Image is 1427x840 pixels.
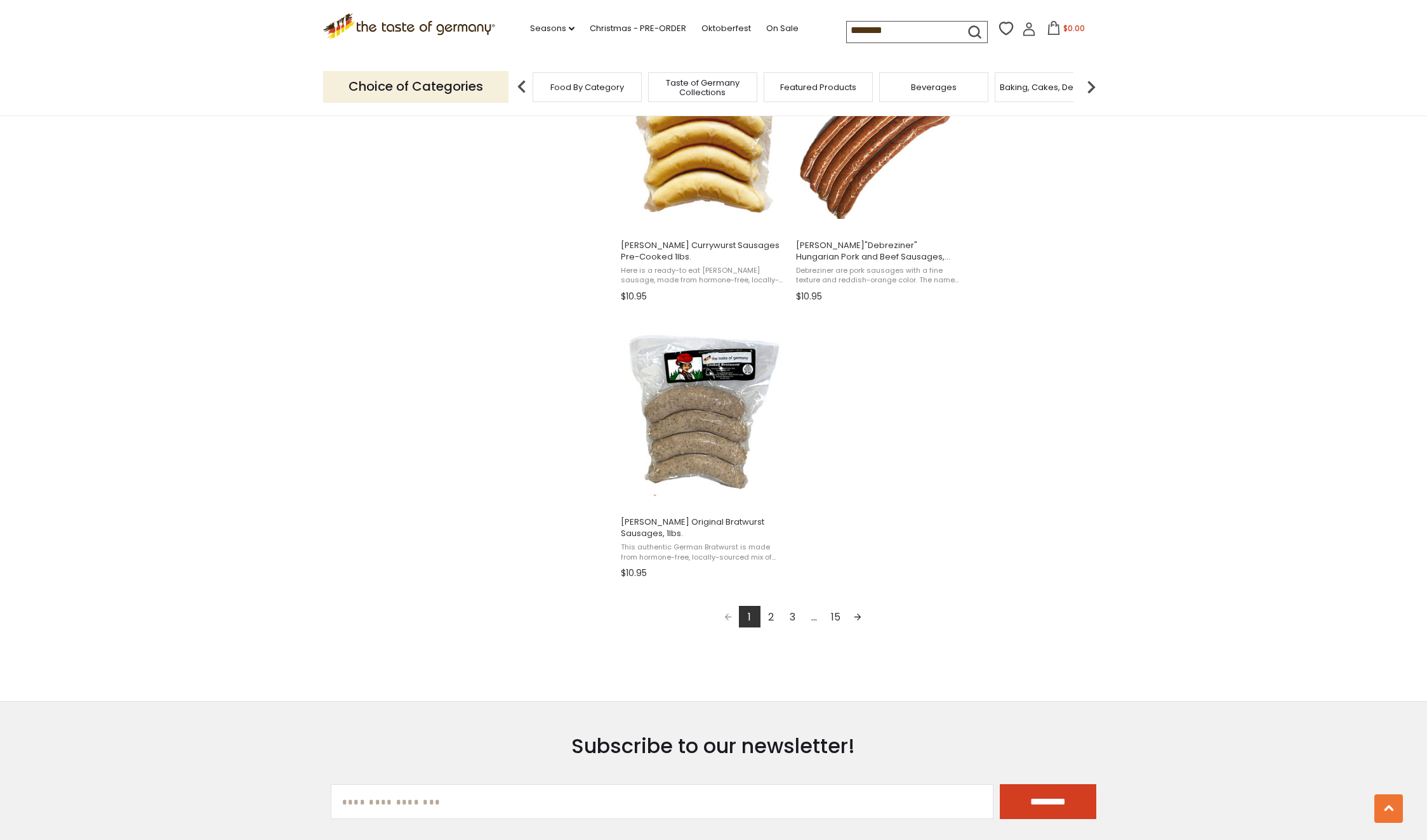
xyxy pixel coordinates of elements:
[1000,82,1098,92] a: Baking, Cakes, Desserts
[766,22,799,36] a: On Sale
[619,40,787,306] a: Binkert's Currywurst Sausages Pre-Cooked 1lbs.
[796,240,960,263] span: [PERSON_NAME]"Debreziner" Hungarian Pork and Beef Sausages, 1lbs.
[331,733,1096,759] h3: Subscribe to our newsletter!
[619,51,787,219] img: Binkert's Currywurst Sausages Pre-Cooked 1lbs.
[760,606,782,627] a: 2
[621,240,785,263] span: [PERSON_NAME] Currywurst Sausages Pre-Cooked 1lbs.
[796,290,822,303] span: $10.95
[782,606,804,627] a: 3
[847,606,868,627] a: Next page
[619,317,787,583] a: Binkert’s Original Bratwurst Sausages, 1lbs.
[804,606,825,627] span: ...
[796,266,960,285] span: Debreziner are pork sausages with a fine texture and reddish-orange color. The name originated fr...
[652,78,753,97] a: Taste of Germany Collections
[911,82,957,92] a: Beverages
[1039,21,1092,40] button: $0.00
[621,290,647,303] span: $10.95
[621,606,964,631] div: Pagination
[509,74,534,100] img: previous arrow
[590,22,686,36] a: Christmas - PRE-ORDER
[621,567,647,580] span: $10.95
[701,22,751,36] a: Oktoberfest
[1079,74,1104,100] img: next arrow
[550,82,624,92] a: Food By Category
[1063,23,1085,34] span: $0.00
[323,71,508,102] p: Choice of Categories
[530,22,574,36] a: Seasons
[825,606,847,627] a: 15
[621,266,785,285] span: Here is a ready-to eat [PERSON_NAME] sausage, made from hormone-free, locally-sourced premium por...
[621,516,785,539] span: [PERSON_NAME] Original Bratwurst Sausages, 1lbs.
[621,542,785,562] span: This authentic German Bratwurst is made from hormone-free, locally-sourced mix of pork and beef, ...
[780,82,856,92] a: Featured Products
[794,40,962,306] a: Binkert's
[739,606,760,627] a: 1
